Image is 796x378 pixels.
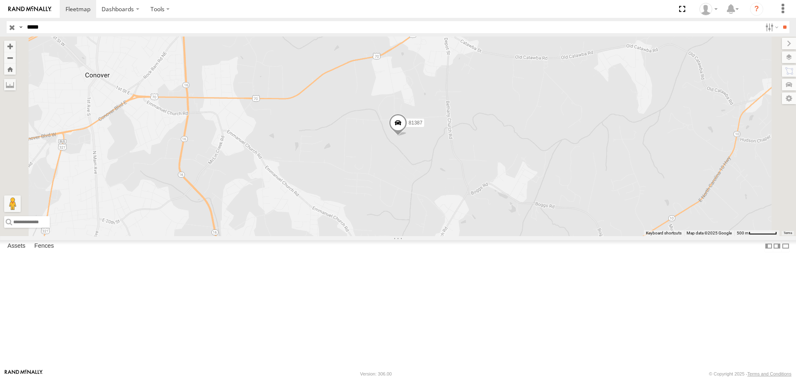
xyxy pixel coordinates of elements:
[762,21,780,33] label: Search Filter Options
[5,370,43,378] a: Visit our Website
[750,2,763,16] i: ?
[734,230,779,236] button: Map Scale: 500 m per 64 pixels
[747,371,791,376] a: Terms and Conditions
[360,371,392,376] div: Version: 306.00
[30,241,58,252] label: Fences
[782,93,796,104] label: Map Settings
[784,231,792,234] a: Terms (opens in new tab)
[781,240,790,252] label: Hide Summary Table
[4,79,16,90] label: Measure
[3,241,29,252] label: Assets
[4,63,16,75] button: Zoom Home
[8,6,51,12] img: rand-logo.svg
[4,195,21,212] button: Drag Pegman onto the map to open Street View
[764,240,773,252] label: Dock Summary Table to the Left
[696,3,721,15] div: Zack Abernathy
[737,231,749,235] span: 500 m
[4,41,16,52] button: Zoom in
[709,371,791,376] div: © Copyright 2025 -
[409,120,422,126] span: 81387
[773,240,781,252] label: Dock Summary Table to the Right
[17,21,24,33] label: Search Query
[687,231,732,235] span: Map data ©2025 Google
[4,52,16,63] button: Zoom out
[646,230,682,236] button: Keyboard shortcuts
